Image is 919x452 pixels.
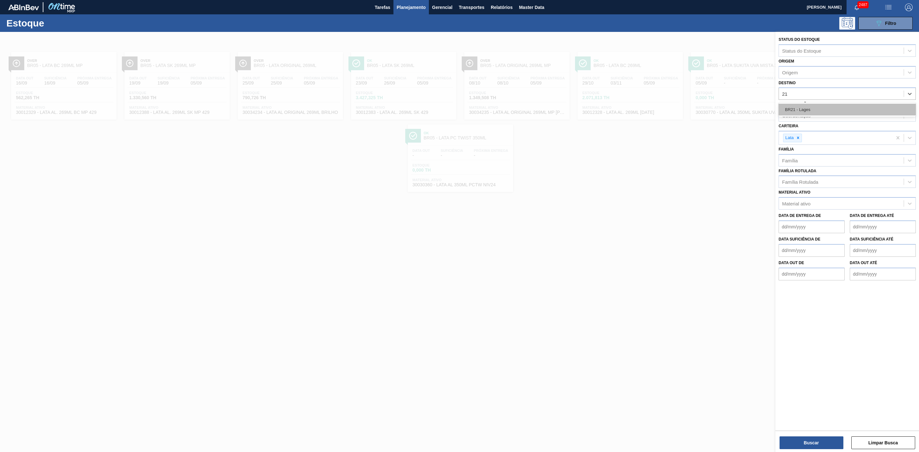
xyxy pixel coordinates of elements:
span: Gerencial [432,4,452,11]
input: dd/mm/yyyy [779,220,845,233]
div: Família Rotulada [782,179,818,185]
input: dd/mm/yyyy [779,268,845,280]
div: Material ativo [782,201,811,206]
img: Logout [905,4,913,11]
div: BR21 - Lages [779,104,916,115]
div: Status do Estoque [782,48,821,53]
div: Pogramando: nenhum usuário selecionado [839,17,855,30]
div: Lata [783,134,795,142]
label: Data out até [850,261,877,265]
span: Filtro [885,21,896,26]
input: dd/mm/yyyy [850,220,916,233]
span: Transportes [459,4,484,11]
label: Data de Entrega até [850,213,894,218]
label: Data out de [779,261,804,265]
label: Família [779,147,794,152]
span: Tarefas [375,4,390,11]
button: Filtro [858,17,913,30]
label: Data suficiência de [779,237,820,241]
label: Data suficiência até [850,237,893,241]
label: Status do Estoque [779,37,820,42]
span: Planejamento [397,4,426,11]
input: dd/mm/yyyy [779,244,845,257]
label: Coordenação [779,102,810,107]
label: Origem [779,59,794,63]
label: Material ativo [779,190,811,195]
label: Família Rotulada [779,169,816,173]
label: Data de Entrega de [779,213,821,218]
div: Origem [782,70,798,75]
input: dd/mm/yyyy [850,244,916,257]
h1: Estoque [6,19,107,27]
img: TNhmsLtSVTkK8tSr43FrP2fwEKptu5GPRR3wAAAABJRU5ErkJggg== [8,4,39,10]
img: userActions [885,4,892,11]
button: Notificações [847,3,867,12]
input: dd/mm/yyyy [850,268,916,280]
label: Destino [779,81,796,85]
span: Master Data [519,4,544,11]
span: Relatórios [491,4,512,11]
label: Carteira [779,124,798,128]
div: Família [782,158,798,163]
span: 2487 [857,1,869,8]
